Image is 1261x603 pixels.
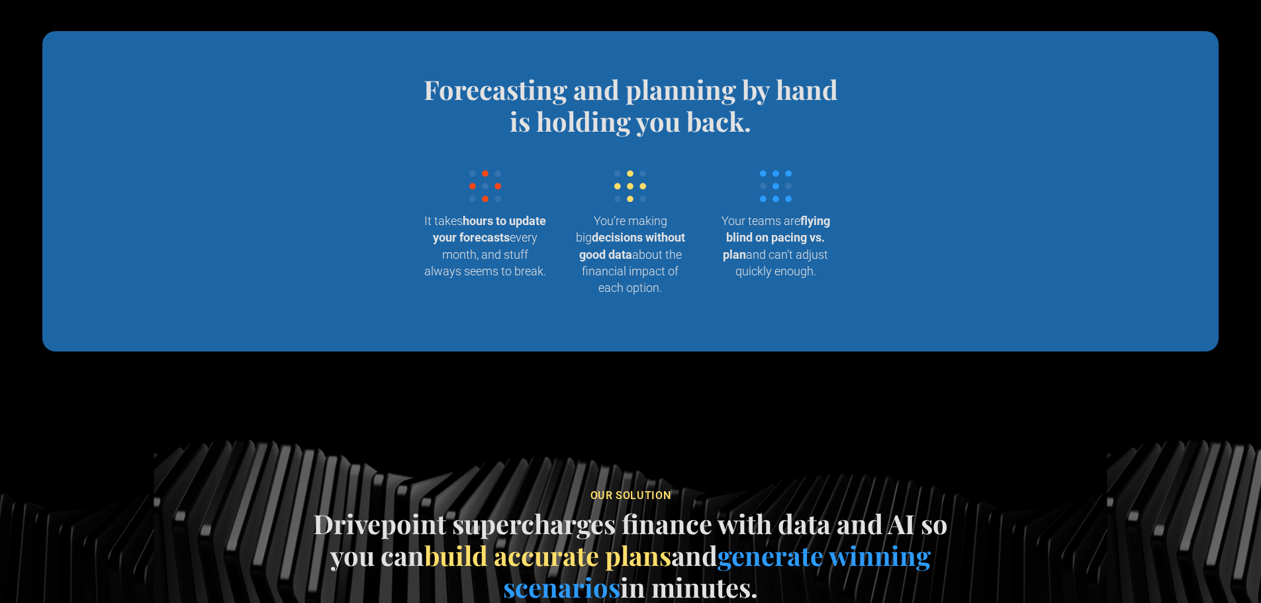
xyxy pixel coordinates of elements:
[590,489,671,502] span: our soluTION
[424,537,671,573] span: build accurate plans
[413,73,849,137] h4: Forecasting and planning by hand is holding you back.
[569,212,692,296] p: You’re making big about the financial impact of each option.
[424,212,547,279] p: It takes every month, and stuff always seems to break.
[714,212,837,279] p: Your teams are and can’t adjust quickly enough.
[723,214,830,261] strong: flying blind on pacing vs. plan
[300,508,962,603] h4: Drivepoint supercharges finance with data and AI so you can and in minutes.
[433,214,546,244] strong: hours to update your forecasts
[579,230,685,261] strong: decisions without good data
